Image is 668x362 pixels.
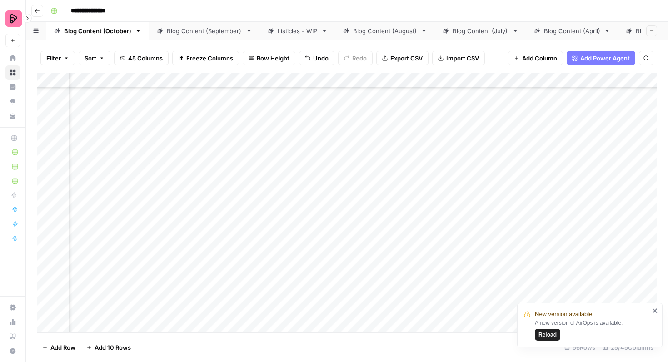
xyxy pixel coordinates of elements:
[46,22,149,40] a: Blog Content (October)
[114,51,169,65] button: 45 Columns
[128,54,163,63] span: 45 Columns
[5,329,20,344] a: Learning Hub
[352,54,367,63] span: Redo
[335,22,435,40] a: Blog Content (August)
[46,54,61,63] span: Filter
[50,343,75,352] span: Add Row
[5,315,20,329] a: Usage
[5,51,20,65] a: Home
[446,54,479,63] span: Import CSV
[313,54,329,63] span: Undo
[95,343,131,352] span: Add 10 Rows
[435,22,526,40] a: Blog Content (July)
[79,51,110,65] button: Sort
[186,54,233,63] span: Freeze Columns
[544,26,600,35] div: Blog Content (April)
[538,331,557,339] span: Reload
[243,51,295,65] button: Row Height
[85,54,96,63] span: Sort
[561,340,599,355] div: 56 Rows
[5,94,20,109] a: Opportunities
[599,340,657,355] div: 25/45 Columns
[167,26,242,35] div: Blog Content (September)
[64,26,131,35] div: Blog Content (October)
[535,319,649,341] div: A new version of AirOps is available.
[5,80,20,94] a: Insights
[5,109,20,124] a: Your Data
[299,51,334,65] button: Undo
[567,51,635,65] button: Add Power Agent
[149,22,260,40] a: Blog Content (September)
[257,54,289,63] span: Row Height
[535,329,560,341] button: Reload
[535,310,592,319] span: New version available
[353,26,417,35] div: Blog Content (August)
[37,340,81,355] button: Add Row
[338,51,373,65] button: Redo
[453,26,508,35] div: Blog Content (July)
[5,300,20,315] a: Settings
[260,22,335,40] a: Listicles - WIP
[526,22,618,40] a: Blog Content (April)
[81,340,136,355] button: Add 10 Rows
[652,307,658,314] button: close
[172,51,239,65] button: Freeze Columns
[278,26,318,35] div: Listicles - WIP
[5,7,20,30] button: Workspace: Preply
[390,54,423,63] span: Export CSV
[580,54,630,63] span: Add Power Agent
[508,51,563,65] button: Add Column
[40,51,75,65] button: Filter
[376,51,429,65] button: Export CSV
[522,54,557,63] span: Add Column
[432,51,485,65] button: Import CSV
[5,65,20,80] a: Browse
[5,344,20,358] button: Help + Support
[5,10,22,27] img: Preply Logo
